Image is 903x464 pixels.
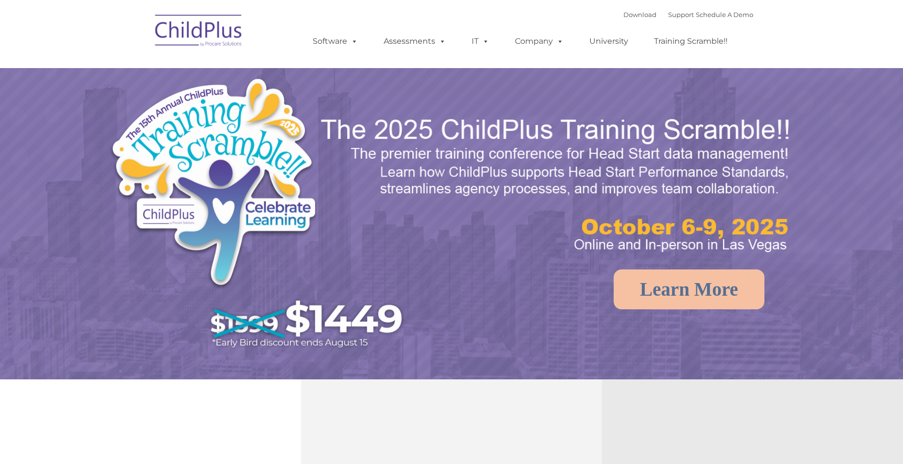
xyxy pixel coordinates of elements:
a: Learn More [614,269,764,309]
a: Training Scramble!! [644,32,737,51]
a: Company [505,32,573,51]
a: Download [623,11,656,18]
a: Assessments [374,32,456,51]
a: University [580,32,638,51]
a: IT [462,32,499,51]
a: Schedule A Demo [696,11,753,18]
font: | [623,11,753,18]
a: Software [303,32,368,51]
a: Support [668,11,694,18]
img: ChildPlus by Procare Solutions [150,8,248,56]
